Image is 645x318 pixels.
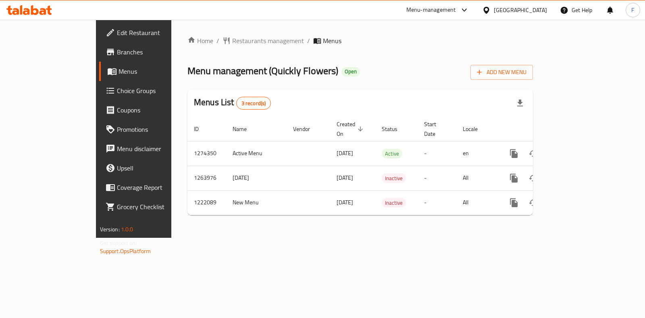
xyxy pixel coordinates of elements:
a: Restaurants management [223,36,304,46]
span: [DATE] [337,197,353,208]
nav: breadcrumb [187,36,533,46]
span: F [631,6,634,15]
button: more [504,168,524,188]
a: Menus [99,62,204,81]
button: more [504,144,524,163]
a: Support.OpsPlatform [100,246,151,256]
table: enhanced table [187,117,588,215]
div: Inactive [382,173,406,183]
span: Version: [100,224,120,235]
span: [DATE] [337,148,353,158]
div: Menu-management [406,5,456,15]
th: Actions [498,117,588,141]
span: Start Date [424,119,447,139]
h2: Menus List [194,96,271,110]
span: Created On [337,119,366,139]
td: en [456,141,498,166]
span: 3 record(s) [237,100,271,107]
span: Menu management ( Quickly Flowers ) [187,62,338,80]
button: Add New Menu [470,65,533,80]
td: 1222089 [187,190,226,215]
span: [DATE] [337,173,353,183]
td: 1263976 [187,166,226,190]
button: more [504,193,524,212]
span: Status [382,124,408,134]
span: 1.0.0 [121,224,133,235]
span: Choice Groups [117,86,197,96]
span: Inactive [382,174,406,183]
span: Name [233,124,257,134]
span: Active [382,149,402,158]
a: Branches [99,42,204,62]
span: Get support on: [100,238,137,248]
span: Coupons [117,105,197,115]
td: All [456,190,498,215]
td: New Menu [226,190,287,215]
span: Promotions [117,125,197,134]
span: Upsell [117,163,197,173]
a: Promotions [99,120,204,139]
span: ID [194,124,209,134]
span: Add New Menu [477,67,526,77]
a: Upsell [99,158,204,178]
span: Locale [463,124,488,134]
a: Grocery Checklist [99,197,204,216]
div: Export file [510,94,530,113]
a: Edit Restaurant [99,23,204,42]
td: [DATE] [226,166,287,190]
span: Menus [119,67,197,76]
span: Menus [323,36,341,46]
span: Vendor [293,124,320,134]
button: Change Status [524,193,543,212]
a: Coverage Report [99,178,204,197]
button: Change Status [524,168,543,188]
span: Coverage Report [117,183,197,192]
td: - [418,166,456,190]
span: Menu disclaimer [117,144,197,154]
button: Change Status [524,144,543,163]
span: Open [341,68,360,75]
div: Total records count [236,97,271,110]
a: Coupons [99,100,204,120]
span: Grocery Checklist [117,202,197,212]
span: Edit Restaurant [117,28,197,37]
a: Choice Groups [99,81,204,100]
span: Branches [117,47,197,57]
div: [GEOGRAPHIC_DATA] [494,6,547,15]
td: - [418,190,456,215]
td: 1274350 [187,141,226,166]
div: Open [341,67,360,77]
li: / [307,36,310,46]
td: - [418,141,456,166]
li: / [216,36,219,46]
span: Restaurants management [232,36,304,46]
a: Menu disclaimer [99,139,204,158]
td: Active Menu [226,141,287,166]
td: All [456,166,498,190]
span: Inactive [382,198,406,208]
